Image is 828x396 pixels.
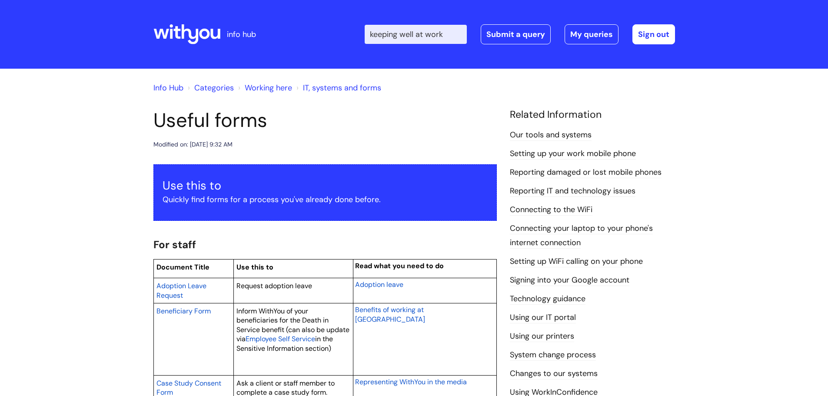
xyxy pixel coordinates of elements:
input: Search [365,25,467,44]
a: Benefits of working at [GEOGRAPHIC_DATA] [355,304,425,324]
span: Representing WithYou in the media [355,377,467,386]
h3: Use this to [163,179,488,193]
span: Read what you need to do [355,261,444,270]
a: Submit a query [481,24,551,44]
a: Setting up your work mobile phone [510,148,636,160]
li: IT, systems and forms [294,81,381,95]
a: Signing into your Google account [510,275,629,286]
p: Quickly find forms for a process you've already done before. [163,193,488,206]
span: Beneficiary Form [156,306,211,316]
a: Adoption leave [355,279,403,290]
div: Modified on: [DATE] 9:32 AM [153,139,233,150]
a: Employee Self Service [246,333,315,344]
a: Using our printers [510,331,574,342]
span: Use this to [236,263,273,272]
span: Adoption Leave Request [156,281,206,300]
a: Representing WithYou in the media [355,376,467,387]
a: Using our IT portal [510,312,576,323]
span: Employee Self Service [246,334,315,343]
h1: Useful forms [153,109,497,132]
a: Sign out [632,24,675,44]
a: Beneficiary Form [156,306,211,316]
a: Technology guidance [510,293,585,305]
span: For staff [153,238,196,251]
a: Connecting your laptop to your phone's internet connection [510,223,653,248]
a: Categories [194,83,234,93]
a: Working here [245,83,292,93]
span: Document Title [156,263,209,272]
span: Adoption leave [355,280,403,289]
a: Info Hub [153,83,183,93]
a: Our tools and systems [510,130,592,141]
a: Setting up WiFi calling on your phone [510,256,643,267]
a: System change process [510,349,596,361]
div: | - [365,24,675,44]
span: Inform WithYou of your beneficiaries for the Death in Service benefit (can also be update via [236,306,349,344]
p: info hub [227,27,256,41]
a: My queries [565,24,619,44]
span: Request adoption leave [236,281,312,290]
a: Connecting to the WiFi [510,204,592,216]
a: Reporting IT and technology issues [510,186,635,197]
a: Reporting damaged or lost mobile phones [510,167,662,178]
a: Adoption Leave Request [156,280,206,300]
span: Benefits of working at [GEOGRAPHIC_DATA] [355,305,425,324]
a: Changes to our systems [510,368,598,379]
li: Working here [236,81,292,95]
a: IT, systems and forms [303,83,381,93]
li: Solution home [186,81,234,95]
h4: Related Information [510,109,675,121]
span: in the Sensitive Information section) [236,334,333,353]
